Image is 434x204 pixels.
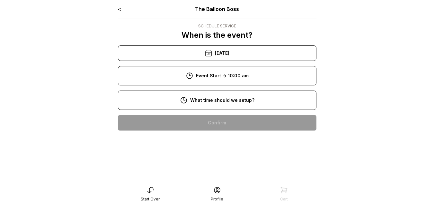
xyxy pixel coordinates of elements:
[182,24,252,29] div: Schedule Service
[157,5,277,13] div: The Balloon Boss
[182,30,252,40] p: When is the event?
[118,6,121,12] a: <
[141,197,160,202] div: Start Over
[211,197,223,202] div: Profile
[280,197,288,202] div: Cart
[118,45,316,61] div: [DATE]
